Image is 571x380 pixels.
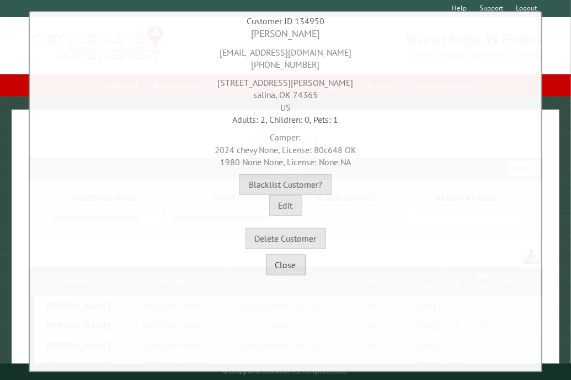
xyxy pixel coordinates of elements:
[269,195,302,216] button: Edit
[239,174,332,195] button: Blacklist Customer?
[33,41,539,71] div: [EMAIL_ADDRESS][DOMAIN_NAME] [PHONE_NUMBER]
[33,126,539,168] div: Camper:
[33,27,539,41] div: [PERSON_NAME]
[33,71,539,113] div: [STREET_ADDRESS][PERSON_NAME] salina, OK 74365 US
[215,144,356,155] span: 2024 chevy None, License: 80c648 OK
[266,254,306,275] button: Close
[246,228,326,249] button: Delete Customer
[223,368,348,375] small: © Campground Commander LLC. All rights reserved.
[33,113,539,126] div: Adults: 2, Children: 0, Pets: 1
[220,156,351,167] span: 1980 None None, License: None NA
[33,15,539,27] div: Customer ID 134950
